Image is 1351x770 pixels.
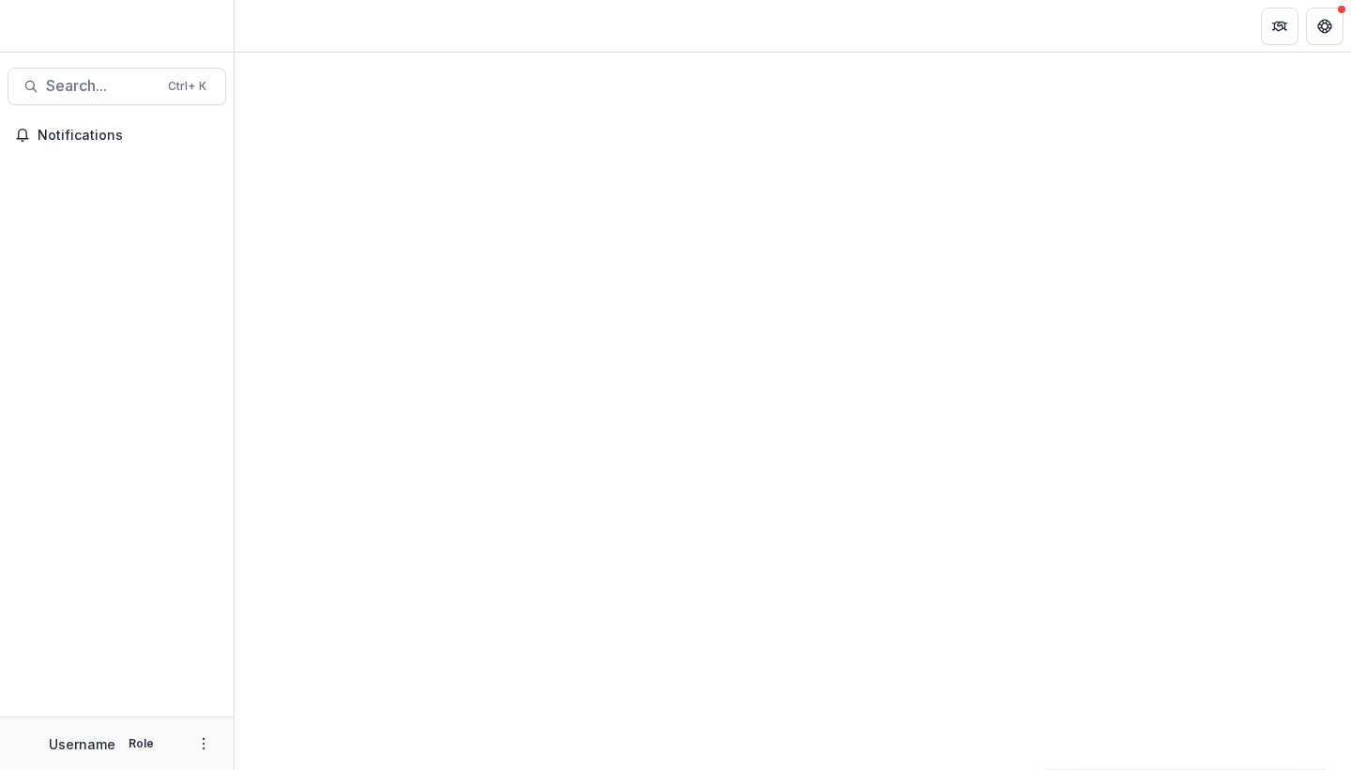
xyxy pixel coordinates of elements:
button: Partners [1261,8,1298,45]
p: Role [123,735,159,752]
button: More [192,732,215,755]
button: Notifications [8,120,226,150]
span: Notifications [38,128,219,144]
button: Search... [8,68,226,105]
div: Ctrl + K [164,76,210,97]
button: Get Help [1306,8,1343,45]
span: Search... [46,77,157,95]
p: Username [49,734,115,754]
